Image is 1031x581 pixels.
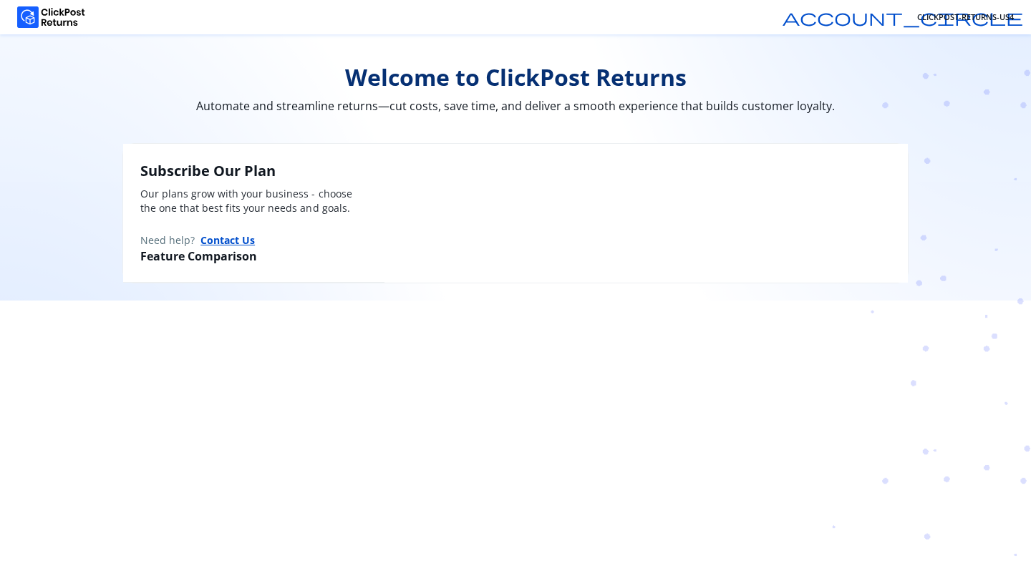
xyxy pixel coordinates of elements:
[122,63,909,92] span: Welcome to ClickPost Returns
[122,97,909,114] span: Automate and streamline returns—cut costs, save time, and deliver a smooth experience that builds...
[17,6,85,28] img: Logo
[783,9,1023,26] span: account_circle
[200,233,255,248] button: Contact Us
[140,248,257,264] span: Feature Comparison
[140,161,367,181] h2: Subscribe Our Plan
[917,11,1014,23] span: CLICKPOST-RETURNS-US4
[140,187,367,215] p: Our plans grow with your business - choose the one that best fits your needs and goals.
[140,233,195,248] span: Need help?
